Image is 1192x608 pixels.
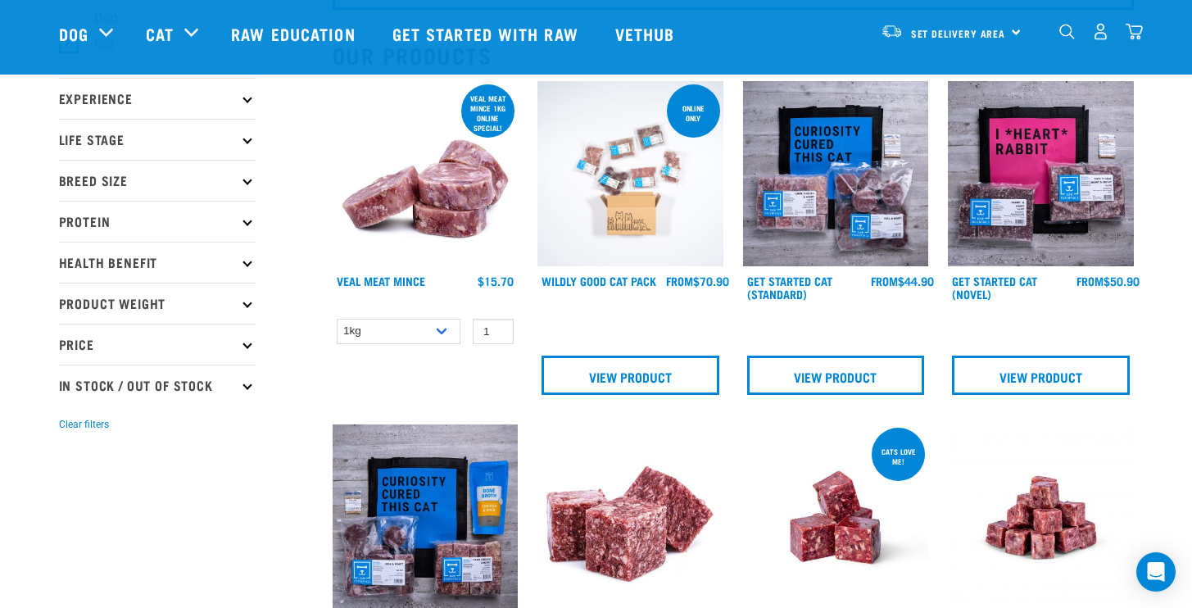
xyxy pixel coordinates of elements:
span: Set Delivery Area [911,30,1006,36]
img: home-icon@2x.png [1126,23,1143,40]
a: Get Started Cat (Novel) [952,278,1037,297]
a: Veal Meat Mince [337,278,425,284]
a: View Product [952,356,1130,395]
div: ONLINE ONLY [667,96,720,130]
div: $15.70 [478,275,514,288]
p: In Stock / Out Of Stock [59,365,256,406]
img: Assortment Of Raw Essential Products For Cats Including, Pink And Black Tote Bag With "I *Heart* ... [948,81,1134,267]
div: $50.90 [1076,275,1140,288]
p: Protein [59,201,256,242]
a: Wildly Good Cat Pack [542,278,656,284]
button: Clear filters [59,417,109,432]
div: $70.90 [666,275,729,288]
div: $44.90 [871,275,934,288]
img: van-moving.png [881,24,903,39]
a: Raw Education [215,1,375,66]
p: Experience [59,78,256,119]
p: Health Benefit [59,242,256,283]
a: View Product [747,356,925,395]
span: FROM [666,278,693,284]
a: Get started with Raw [376,1,599,66]
img: home-icon-1@2x.png [1059,24,1075,39]
img: 1160 Veal Meat Mince Medallions 01 [333,81,519,267]
a: Cat [146,21,174,46]
a: View Product [542,356,719,395]
p: Breed Size [59,160,256,201]
span: FROM [1076,278,1104,284]
a: Get Started Cat (Standard) [747,278,832,297]
div: Open Intercom Messenger [1136,552,1176,592]
img: Cat 0 2sec [537,81,723,267]
div: Veal Meat mince 1kg online special! [461,86,514,140]
img: Assortment Of Raw Essential Products For Cats Including, Blue And Black Tote Bag With "Curiosity ... [743,81,929,267]
p: Life Stage [59,119,256,160]
img: user.png [1092,23,1109,40]
a: Vethub [599,1,696,66]
input: 1 [473,319,514,344]
a: Dog [59,21,88,46]
span: FROM [871,278,898,284]
p: Price [59,324,256,365]
p: Product Weight [59,283,256,324]
div: Cats love me! [872,439,925,474]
